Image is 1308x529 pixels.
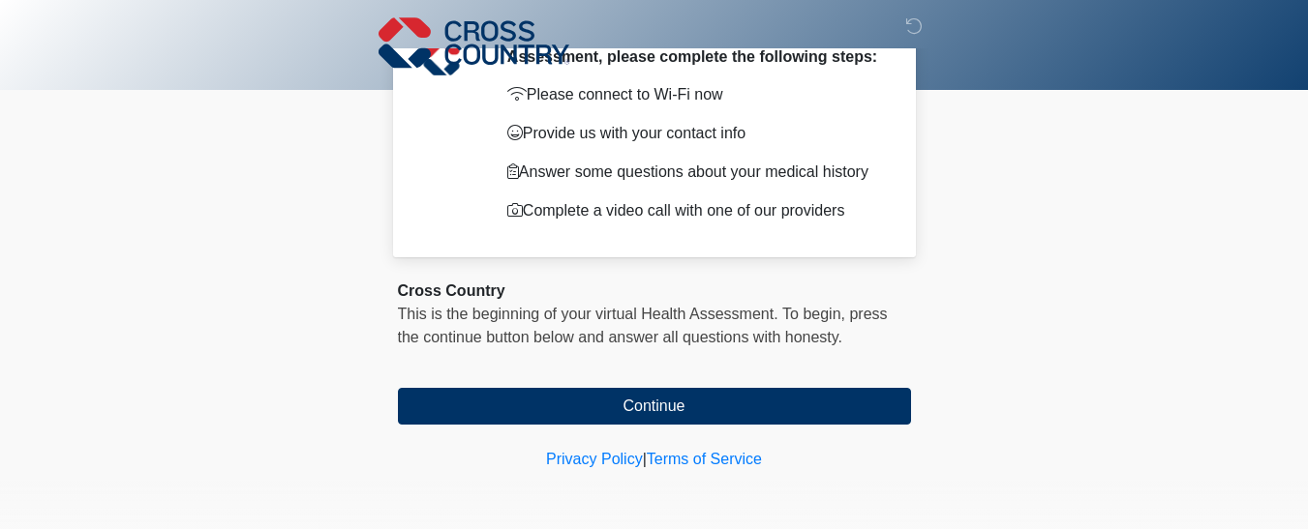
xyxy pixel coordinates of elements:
[507,199,882,222] p: Complete a video call with one of our providers
[643,451,647,467] a: |
[647,451,762,467] a: Terms of Service
[398,306,778,322] span: This is the beginning of your virtual Health Assessment.
[546,451,643,467] a: Privacy Policy
[398,306,888,345] span: press the continue button below and answer all questions with honesty.
[507,122,882,145] p: Provide us with your contact info
[379,15,570,71] img: Cross Country Logo
[782,306,849,322] span: To begin,
[398,388,911,425] button: Continue
[398,279,911,303] div: Cross Country
[507,83,882,106] p: Please connect to Wi-Fi now
[507,161,882,184] p: Answer some questions about your medical history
